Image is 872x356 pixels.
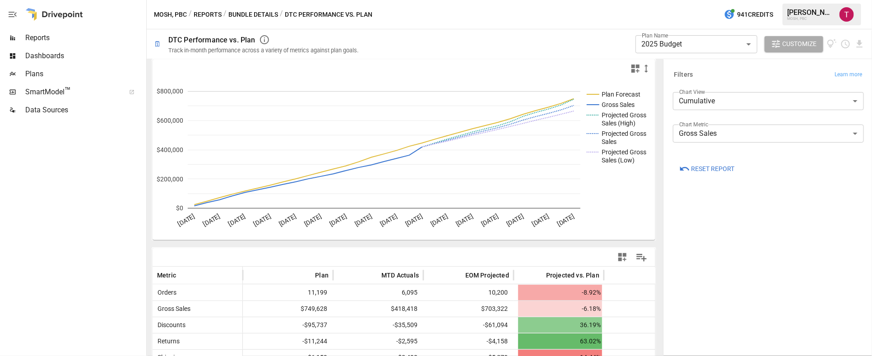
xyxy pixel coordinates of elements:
[835,70,863,79] span: Learn more
[602,130,646,137] text: Projected Gross
[533,269,545,282] button: Sort
[428,317,509,333] span: -$61,094
[202,212,222,227] text: [DATE]
[546,271,599,280] span: Projected vs. Plan
[338,333,419,349] span: -$2,595
[506,212,525,227] text: [DATE]
[428,285,509,301] span: 10,200
[228,9,278,20] button: Bundle Details
[430,212,450,227] text: [DATE]
[168,36,255,44] div: DTC Performance vs. Plan
[278,212,297,227] text: [DATE]
[194,9,222,20] button: Reports
[338,317,419,333] span: -$35,509
[177,269,190,282] button: Sort
[827,36,837,52] button: View documentation
[25,87,119,97] span: SmartModel
[157,271,176,280] span: Metric
[368,269,380,282] button: Sort
[252,212,272,227] text: [DATE]
[153,78,656,240] svg: A chart.
[168,47,358,54] div: Track in-month performance across a variety of metrics against plan goals.
[635,35,757,53] div: 2025 Budget
[679,120,709,128] label: Chart Metric
[673,125,864,143] div: Gross Sales
[642,32,668,39] label: Plan Name
[840,39,851,49] button: Schedule report
[673,92,864,110] div: Cumulative
[602,148,646,156] text: Projected Gross
[518,285,602,301] span: -8.92%
[404,212,424,227] text: [DATE]
[381,271,419,280] span: MTD Actuals
[428,301,509,317] span: $703,322
[247,317,329,333] span: -$95,737
[679,88,705,96] label: Chart View
[783,38,817,50] span: Customize
[602,91,640,98] text: Plan Forecast
[602,101,635,108] text: Gross Sales
[379,212,399,227] text: [DATE]
[157,146,183,153] text: $400,000
[157,117,183,124] text: $600,000
[602,138,617,145] text: Sales
[280,9,283,20] div: /
[787,17,834,21] div: MOSH, PBC
[157,176,183,183] text: $200,000
[25,69,144,79] span: Plans
[602,120,635,127] text: Sales (High)
[531,212,551,227] text: [DATE]
[154,338,180,345] span: Returns
[787,8,834,17] div: [PERSON_NAME]
[315,271,329,280] span: Plan
[631,247,652,268] button: Manage Columns
[674,70,693,80] h6: Filters
[154,305,190,312] span: Gross Sales
[518,317,602,333] span: 36.19%
[247,333,329,349] span: -$11,244
[227,212,247,227] text: [DATE]
[154,9,187,20] button: MOSH, PBC
[480,212,500,227] text: [DATE]
[157,88,183,95] text: $800,000
[353,212,373,227] text: [DATE]
[428,333,509,349] span: -$4,158
[65,85,71,97] span: ™
[691,163,735,175] span: Reset Report
[765,36,823,52] button: Customize
[737,9,773,20] span: 941 Credits
[455,212,475,227] text: [DATE]
[176,204,183,212] text: $0
[25,51,144,61] span: Dashboards
[602,111,646,119] text: Projected Gross
[518,333,602,349] span: 63.02%
[154,321,186,328] span: Discounts
[328,212,348,227] text: [DATE]
[303,212,323,227] text: [DATE]
[247,285,329,301] span: 11,199
[602,157,635,164] text: Sales (Low)
[854,39,865,49] button: Download report
[720,6,777,23] button: 941Credits
[154,289,176,296] span: Orders
[223,9,227,20] div: /
[465,271,509,280] span: EOM Projected
[840,7,854,22] img: Tanner Flitter
[301,269,314,282] button: Sort
[176,212,196,227] text: [DATE]
[247,301,329,317] span: $749,628
[556,212,576,227] text: [DATE]
[452,269,464,282] button: Sort
[338,301,419,317] span: $418,418
[338,285,419,301] span: 6,095
[25,105,144,116] span: Data Sources
[189,9,192,20] div: /
[154,40,161,48] div: 🗓
[25,32,144,43] span: Reports
[518,301,602,317] span: -6.18%
[834,2,859,27] button: Tanner Flitter
[673,161,741,177] button: Reset Report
